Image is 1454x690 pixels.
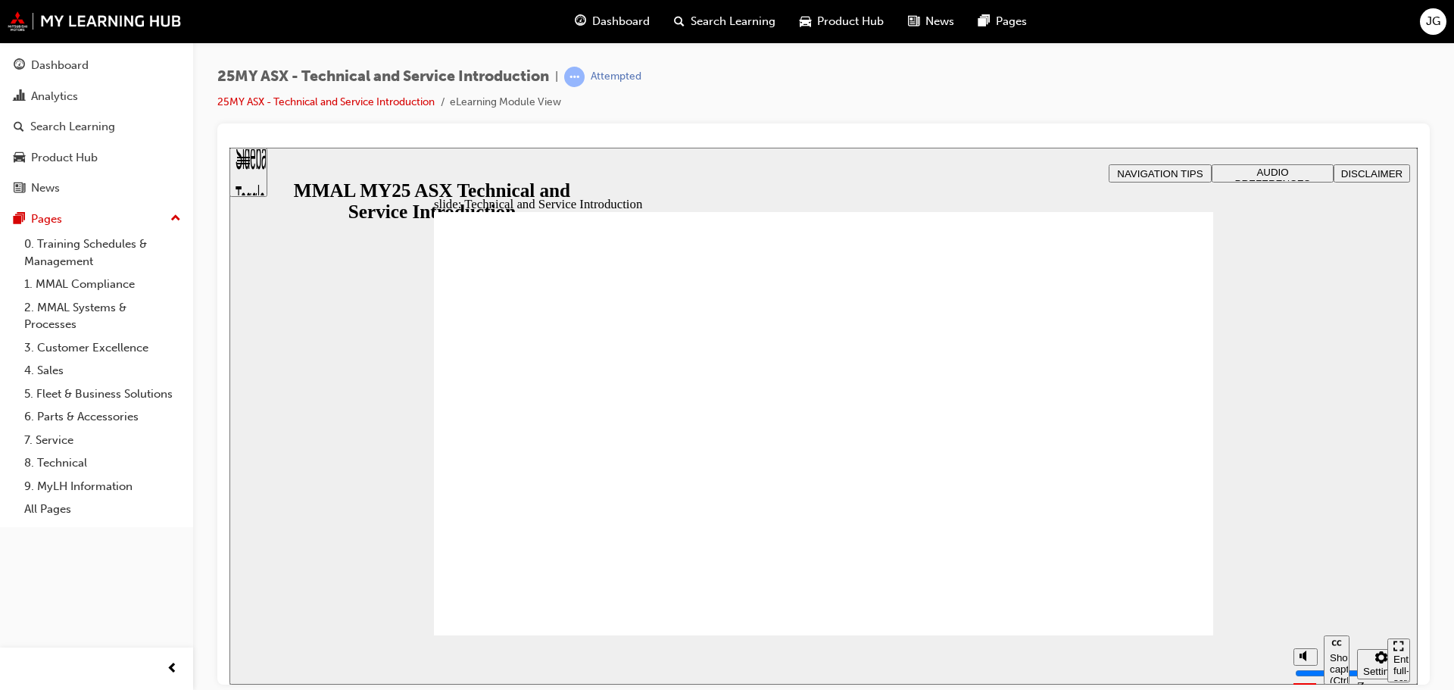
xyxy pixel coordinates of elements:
[167,660,178,679] span: prev-icon
[6,205,187,233] button: Pages
[1056,488,1150,537] div: misc controls
[1158,488,1181,537] nav: slide navigation
[31,57,89,74] div: Dashboard
[1104,17,1181,35] button: DISCLAIMER
[1006,19,1081,42] span: AUDIO PREFERENCES
[6,83,187,111] a: Analytics
[1158,491,1181,535] button: Enter full-screen (Ctrl+Alt+F)
[14,120,24,134] span: search-icon
[6,174,187,202] a: News
[217,95,435,108] a: 25MY ASX - Technical and Service Introduction
[1128,532,1158,576] label: Zoom to fit
[18,336,187,360] a: 3. Customer Excellence
[14,59,25,73] span: guage-icon
[1128,501,1176,532] button: Settings
[1420,8,1446,35] button: JG
[18,273,187,296] a: 1. MMAL Compliance
[217,68,549,86] span: 25MY ASX - Technical and Service Introduction
[18,451,187,475] a: 8. Technical
[6,48,187,205] button: DashboardAnalyticsSearch LearningProduct HubNews
[1064,501,1088,518] button: Mute (Ctrl+Alt+M)
[6,52,187,80] a: Dashboard
[1066,520,1163,532] input: volume
[31,88,78,105] div: Analytics
[18,498,187,521] a: All Pages
[30,118,115,136] div: Search Learning
[674,12,685,31] span: search-icon
[170,209,181,229] span: up-icon
[925,13,954,30] span: News
[817,13,884,30] span: Product Hub
[18,233,187,273] a: 0. Training Schedules & Management
[591,70,641,84] div: Attempted
[1100,504,1114,539] div: Show captions (Ctrl+Alt+C)
[575,12,586,31] span: guage-icon
[1164,506,1175,551] div: Enter full-screen (Ctrl+Alt+F)
[879,17,982,35] button: NAVIGATION TIPS
[788,6,896,37] a: car-iconProduct Hub
[18,405,187,429] a: 6. Parts & Accessories
[978,12,990,31] span: pages-icon
[1426,13,1440,30] span: JG
[563,6,662,37] a: guage-iconDashboard
[6,144,187,172] a: Product Hub
[1134,518,1170,529] div: Settings
[18,382,187,406] a: 5. Fleet & Business Solutions
[450,94,561,111] li: eLearning Module View
[555,68,558,86] span: |
[14,90,25,104] span: chart-icon
[996,13,1027,30] span: Pages
[564,67,585,87] span: learningRecordVerb_ATTEMPT-icon
[18,429,187,452] a: 7. Service
[8,11,182,31] img: mmal
[14,213,25,226] span: pages-icon
[1112,20,1173,32] span: DISCLAIMER
[31,180,60,197] div: News
[800,12,811,31] span: car-icon
[18,359,187,382] a: 4. Sales
[896,6,966,37] a: news-iconNews
[1094,488,1120,537] button: Show captions (Ctrl+Alt+C)
[662,6,788,37] a: search-iconSearch Learning
[14,151,25,165] span: car-icon
[592,13,650,30] span: Dashboard
[31,211,62,228] div: Pages
[18,475,187,498] a: 9. MyLH Information
[908,12,919,31] span: news-icon
[31,149,98,167] div: Product Hub
[6,113,187,141] a: Search Learning
[888,20,973,32] span: NAVIGATION TIPS
[14,182,25,195] span: news-icon
[966,6,1039,37] a: pages-iconPages
[691,13,775,30] span: Search Learning
[18,296,187,336] a: 2. MMAL Systems & Processes
[982,17,1104,35] button: AUDIO PREFERENCES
